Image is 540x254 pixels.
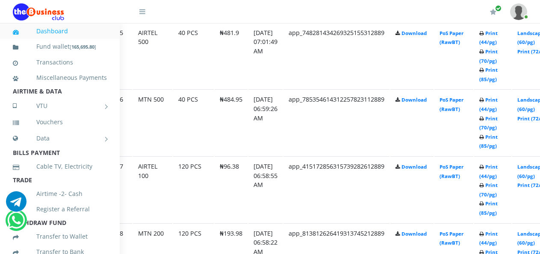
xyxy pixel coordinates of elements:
[440,231,463,246] a: PoS Paper (RawBT)
[13,68,107,88] a: Miscellaneous Payments
[440,30,463,46] a: PoS Paper (RawBT)
[495,5,502,12] span: Renew/Upgrade Subscription
[248,89,283,155] td: [DATE] 06:59:26 AM
[490,9,496,15] i: Renew/Upgrade Subscription
[173,23,214,89] td: 40 PCS
[7,216,25,231] a: Chat for support
[173,156,214,222] td: 120 PCS
[479,182,498,198] a: Print (70/pg)
[479,200,498,216] a: Print (85/pg)
[510,3,527,20] img: User
[111,23,132,89] td: 15
[71,44,94,50] b: 165,695.80
[215,89,248,155] td: ₦484.95
[70,44,96,50] small: [ ]
[401,163,427,170] a: Download
[401,30,427,36] a: Download
[479,231,498,246] a: Print (44/pg)
[173,89,214,155] td: 40 PCS
[111,156,132,222] td: 17
[283,89,390,155] td: app_785354614312257823112889
[479,30,498,46] a: Print (44/pg)
[133,156,172,222] td: AIRTEL 100
[479,163,498,179] a: Print (44/pg)
[133,23,172,89] td: AIRTEL 500
[13,112,107,132] a: Vouchers
[479,96,498,112] a: Print (44/pg)
[13,21,107,41] a: Dashboard
[13,37,107,57] a: Fund wallet[165,695.80]
[13,184,107,204] a: Airtime -2- Cash
[401,96,427,103] a: Download
[479,115,498,131] a: Print (70/pg)
[13,3,64,20] img: Logo
[283,23,390,89] td: app_748281434269325155312889
[13,157,107,176] a: Cable TV, Electricity
[13,227,107,246] a: Transfer to Wallet
[13,95,107,117] a: VTU
[215,156,248,222] td: ₦96.38
[479,134,498,149] a: Print (85/pg)
[248,156,283,222] td: [DATE] 06:58:55 AM
[6,198,27,212] a: Chat for support
[440,163,463,179] a: PoS Paper (RawBT)
[13,128,107,149] a: Data
[401,231,427,237] a: Download
[248,23,283,89] td: [DATE] 07:01:49 AM
[215,23,248,89] td: ₦481.9
[440,96,463,112] a: PoS Paper (RawBT)
[13,53,107,72] a: Transactions
[133,89,172,155] td: MTN 500
[13,199,107,219] a: Register a Referral
[283,156,390,222] td: app_415172856315739282612889
[111,89,132,155] td: 16
[479,48,498,64] a: Print (70/pg)
[479,67,498,82] a: Print (85/pg)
